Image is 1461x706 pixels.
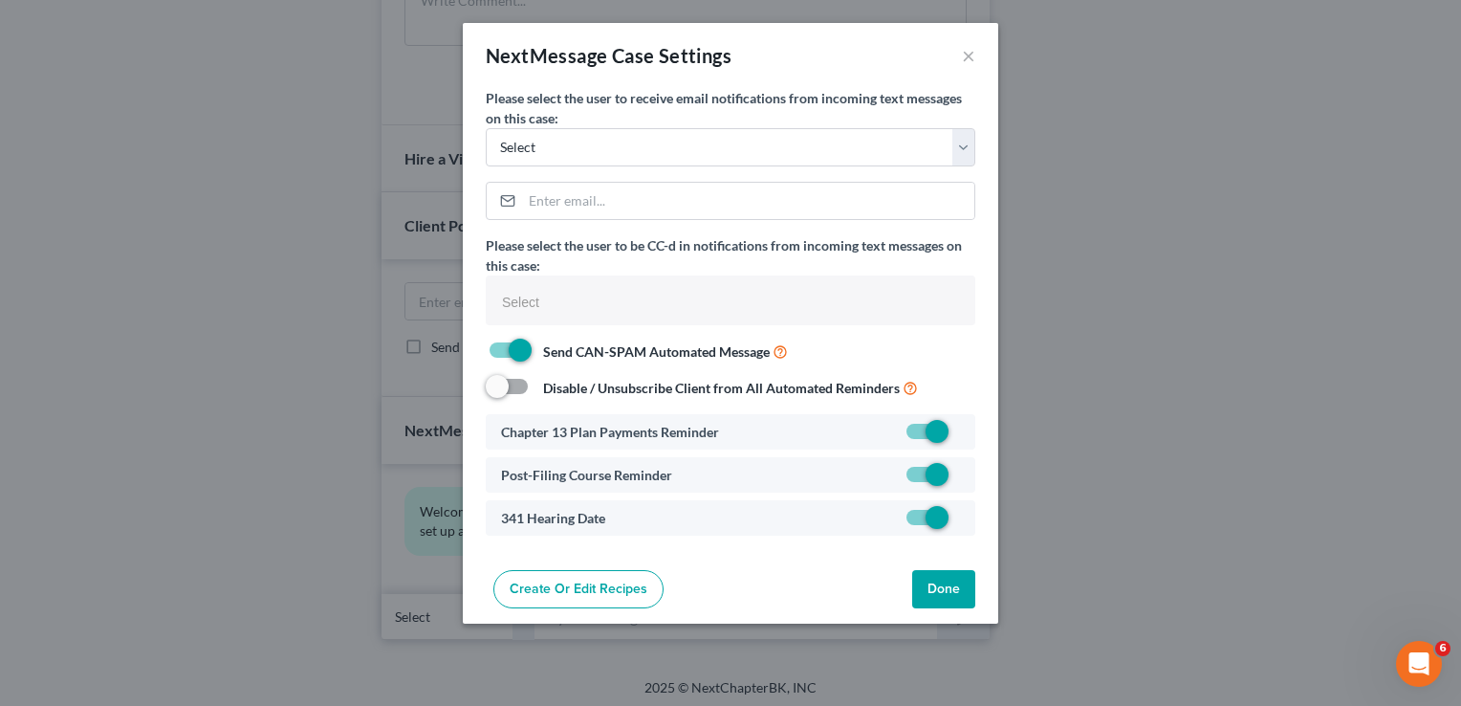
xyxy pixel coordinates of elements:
strong: Send CAN-SPAM Automated Message [543,343,770,360]
label: Post-Filing Course Reminder [501,465,672,485]
label: 341 Hearing Date [501,508,605,528]
span: 6 [1435,641,1450,656]
strong: Disable / Unsubscribe Client from All Automated Reminders [543,380,900,396]
div: NextMessage Case Settings [486,42,731,69]
iframe: Intercom live chat [1396,641,1442,687]
label: Please select the user to receive email notifications from incoming text messages on this case: [486,88,975,128]
label: Please select the user to be CC-d in notifications from incoming text messages on this case: [486,235,975,276]
button: × [962,44,975,67]
label: Chapter 13 Plan Payments Reminder [501,422,719,442]
a: Create or Edit Recipes [493,570,664,608]
input: Enter email... [522,183,974,219]
button: Done [912,570,975,608]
